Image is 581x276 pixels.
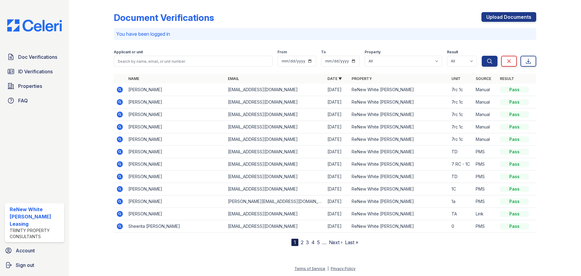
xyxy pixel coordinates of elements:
td: [PERSON_NAME] [126,121,225,133]
td: [DATE] [325,183,349,195]
td: [DATE] [325,84,349,96]
td: PMS [473,146,497,158]
td: ReNew White [PERSON_NAME] [349,84,449,96]
td: ReNew White [PERSON_NAME] [349,146,449,158]
a: Last » [345,239,358,245]
td: TA [449,208,473,220]
td: [DATE] [325,96,349,108]
td: [PERSON_NAME] [126,195,225,208]
a: Upload Documents [481,12,536,22]
td: PMS [473,183,497,195]
td: ReNew White [PERSON_NAME] [349,133,449,146]
td: [EMAIL_ADDRESS][DOMAIN_NAME] [225,220,325,233]
td: [PERSON_NAME] [126,158,225,171]
td: ReNew White [PERSON_NAME] [349,96,449,108]
div: Pass [500,149,529,155]
td: ReNew White [PERSON_NAME] [349,171,449,183]
a: ID Verifications [5,65,64,78]
td: [PERSON_NAME] [126,171,225,183]
td: [EMAIL_ADDRESS][DOMAIN_NAME] [225,158,325,171]
input: Search by name, email, or unit number [114,56,273,67]
span: Account [16,247,35,254]
div: | [327,266,329,271]
a: Doc Verifications [5,51,64,63]
td: TD [449,146,473,158]
a: 4 [311,239,315,245]
td: ReNew White [PERSON_NAME] [349,208,449,220]
div: Pass [500,186,529,192]
a: Sign out [2,259,67,271]
div: Pass [500,136,529,142]
div: Document Verifications [114,12,214,23]
div: Pass [500,99,529,105]
td: Manual [473,108,497,121]
a: Properties [5,80,64,92]
div: Pass [500,124,529,130]
td: [EMAIL_ADDRESS][DOMAIN_NAME] [225,84,325,96]
a: Unit [451,76,461,81]
td: ReNew White [PERSON_NAME] [349,108,449,121]
div: Pass [500,87,529,93]
td: 7 RC - 1C [449,158,473,171]
td: 1a [449,195,473,208]
td: 7rc 1c [449,96,473,108]
td: [EMAIL_ADDRESS][DOMAIN_NAME] [225,121,325,133]
div: Pass [500,161,529,167]
span: FAQ [18,97,28,104]
label: Result [447,50,458,55]
div: Pass [500,198,529,205]
td: [EMAIL_ADDRESS][DOMAIN_NAME] [225,146,325,158]
div: Trinity Property Consultants [10,228,62,240]
td: [DATE] [325,108,349,121]
td: PMS [473,195,497,208]
td: [EMAIL_ADDRESS][DOMAIN_NAME] [225,171,325,183]
td: 1C [449,183,473,195]
td: [PERSON_NAME] [126,108,225,121]
td: [PERSON_NAME] [126,183,225,195]
a: Property [352,76,372,81]
td: [EMAIL_ADDRESS][DOMAIN_NAME] [225,183,325,195]
td: [DATE] [325,158,349,171]
p: You have been logged in [116,30,534,38]
label: Property [365,50,381,55]
span: Sign out [16,261,34,269]
td: [DATE] [325,195,349,208]
td: [DATE] [325,208,349,220]
td: [DATE] [325,171,349,183]
td: [PERSON_NAME] [126,208,225,220]
td: [EMAIL_ADDRESS][DOMAIN_NAME] [225,133,325,146]
a: Next › [329,239,343,245]
td: ReNew White [PERSON_NAME] [349,121,449,133]
td: ReNew White [PERSON_NAME] [349,195,449,208]
td: [DATE] [325,133,349,146]
label: Applicant or unit [114,50,143,55]
div: 1 [291,239,298,246]
td: 0 [449,220,473,233]
a: FAQ [5,95,64,107]
td: Manual [473,96,497,108]
td: [PERSON_NAME] [126,133,225,146]
a: Terms of Service [294,266,325,271]
a: 2 [301,239,304,245]
td: Manual [473,121,497,133]
td: 7rc 1c [449,84,473,96]
td: Manual [473,84,497,96]
td: 7rc 1c [449,133,473,146]
a: Date ▼ [327,76,342,81]
td: [EMAIL_ADDRESS][DOMAIN_NAME] [225,208,325,220]
div: Pass [500,111,529,118]
td: [EMAIL_ADDRESS][DOMAIN_NAME] [225,108,325,121]
td: PMS [473,171,497,183]
td: PMS [473,220,497,233]
td: ReNew White [PERSON_NAME] [349,220,449,233]
td: 7rc 1c [449,121,473,133]
a: Account [2,244,67,257]
a: Email [228,76,239,81]
td: 7rc 1c [449,108,473,121]
td: TD [449,171,473,183]
label: To [321,50,326,55]
td: [PERSON_NAME][EMAIL_ADDRESS][DOMAIN_NAME] [225,195,325,208]
div: Pass [500,211,529,217]
td: Sheerita [PERSON_NAME] [126,220,225,233]
span: Properties [18,82,42,90]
